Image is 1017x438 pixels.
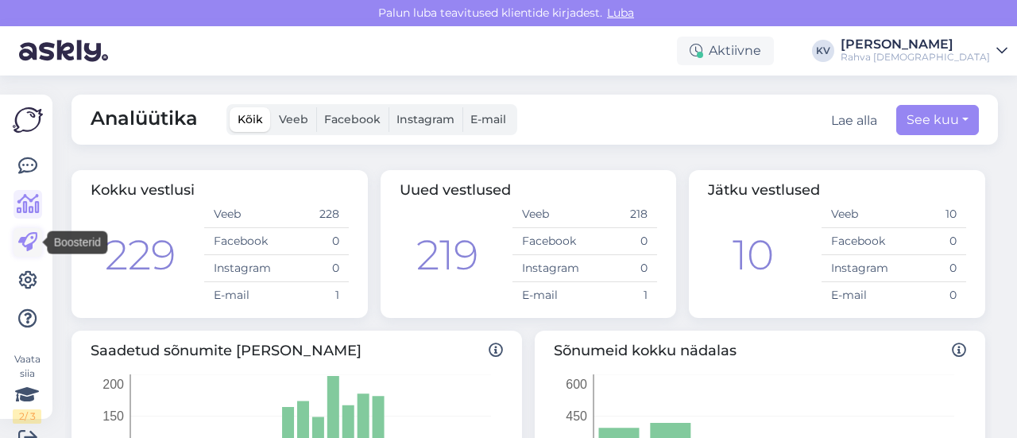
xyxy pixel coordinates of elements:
[13,107,43,133] img: Askly Logo
[105,224,176,286] div: 229
[512,201,585,228] td: Veeb
[204,255,276,282] td: Instagram
[894,228,966,255] td: 0
[822,255,894,282] td: Instagram
[512,255,585,282] td: Instagram
[324,112,381,126] span: Facebook
[894,255,966,282] td: 0
[894,201,966,228] td: 10
[554,340,966,362] span: Sõnumeid kokku nädalas
[91,181,195,199] span: Kokku vestlusi
[585,228,657,255] td: 0
[512,282,585,309] td: E-mail
[831,111,877,130] button: Lae alla
[822,228,894,255] td: Facebook
[102,378,124,391] tspan: 200
[677,37,774,65] div: Aktiivne
[566,378,587,391] tspan: 600
[822,201,894,228] td: Veeb
[822,282,894,309] td: E-mail
[276,255,349,282] td: 0
[396,112,454,126] span: Instagram
[276,282,349,309] td: 1
[470,112,506,126] span: E-mail
[708,181,820,199] span: Jätku vestlused
[13,352,41,424] div: Vaata siia
[812,40,834,62] div: KV
[238,112,263,126] span: Kõik
[204,282,276,309] td: E-mail
[602,6,639,20] span: Luba
[512,228,585,255] td: Facebook
[13,409,41,424] div: 2 / 3
[102,409,124,423] tspan: 150
[733,224,774,286] div: 10
[894,282,966,309] td: 0
[276,201,349,228] td: 228
[841,51,990,64] div: Rahva [DEMOGRAPHIC_DATA]
[566,409,587,423] tspan: 450
[585,201,657,228] td: 218
[276,228,349,255] td: 0
[400,181,511,199] span: Uued vestlused
[416,224,478,286] div: 219
[204,228,276,255] td: Facebook
[585,282,657,309] td: 1
[841,38,990,51] div: [PERSON_NAME]
[91,104,198,135] span: Analüütika
[841,38,1007,64] a: [PERSON_NAME]Rahva [DEMOGRAPHIC_DATA]
[896,105,979,135] button: See kuu
[204,201,276,228] td: Veeb
[279,112,308,126] span: Veeb
[91,340,503,362] span: Saadetud sõnumite [PERSON_NAME]
[48,231,107,254] div: Boosterid
[585,255,657,282] td: 0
